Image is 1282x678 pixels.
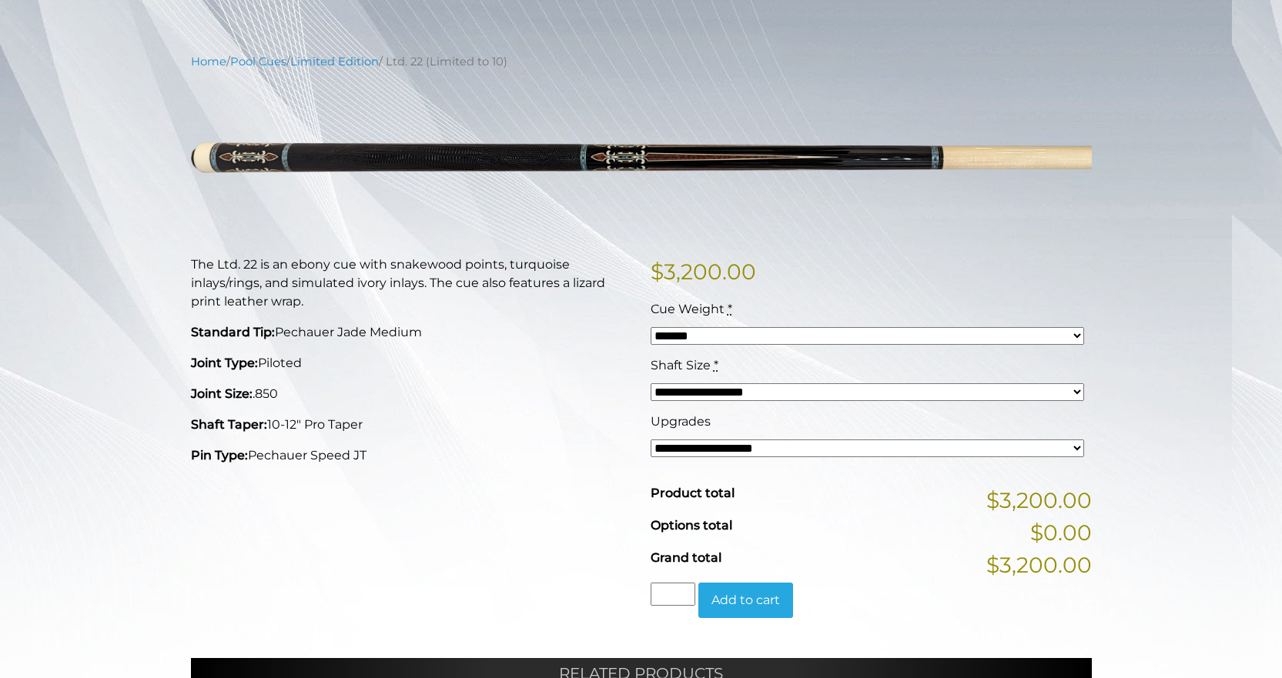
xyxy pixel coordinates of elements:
[698,583,793,618] button: Add to cart
[191,385,632,403] p: .850
[191,323,632,342] p: Pechauer Jade Medium
[651,550,721,565] span: Grand total
[191,356,258,370] strong: Joint Type:
[191,82,1092,232] img: ltd-22.png
[290,55,379,68] a: Limited Edition
[651,302,725,316] span: Cue Weight
[191,446,632,465] p: Pechauer Speed JT
[651,358,711,372] span: Shaft Size
[191,325,275,339] strong: Standard Tip:
[651,259,756,285] bdi: 3,200.00
[986,549,1092,581] span: $3,200.00
[191,416,632,434] p: 10-12″ Pro Taper
[728,302,732,316] abbr: required
[191,256,632,311] p: The Ltd. 22 is an ebony cue with snakewood points, turquoise inlays/rings, and simulated ivory in...
[191,55,226,68] a: Home
[651,259,664,285] span: $
[191,417,267,432] strong: Shaft Taper:
[714,358,718,372] abbr: required
[191,386,253,401] strong: Joint Size:
[191,354,632,372] p: Piloted
[191,53,1092,70] nav: Breadcrumb
[651,486,735,500] span: Product total
[230,55,286,68] a: Pool Cues
[651,583,695,606] input: Product quantity
[651,414,711,429] span: Upgrades
[1030,516,1092,549] span: $0.00
[986,484,1092,516] span: $3,200.00
[191,448,248,463] strong: Pin Type:
[651,518,732,533] span: Options total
